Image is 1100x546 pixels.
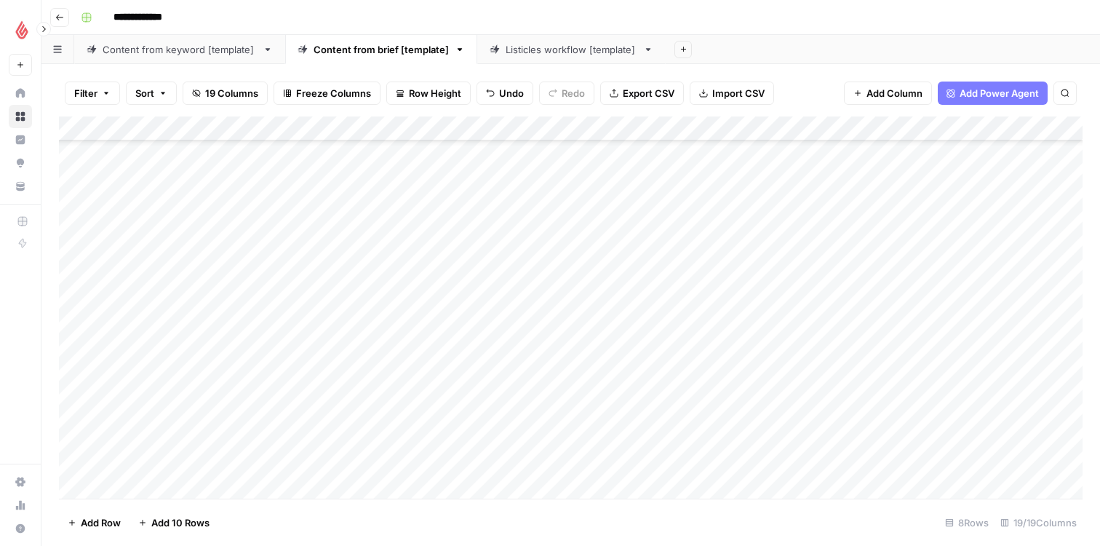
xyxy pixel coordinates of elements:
button: Freeze Columns [274,82,380,105]
span: Freeze Columns [296,86,371,100]
span: Filter [74,86,97,100]
span: Add 10 Rows [151,515,210,530]
span: 19 Columns [205,86,258,100]
button: Import CSV [690,82,774,105]
div: 19/19 Columns [995,511,1083,534]
span: Add Row [81,515,121,530]
button: Add Column [844,82,932,105]
button: Add Row [59,511,129,534]
button: Workspace: Lightspeed [9,12,32,48]
button: Export CSV [600,82,684,105]
button: 19 Columns [183,82,268,105]
span: Export CSV [623,86,674,100]
div: Listicles workflow [template] [506,42,637,57]
span: Import CSV [712,86,765,100]
a: Your Data [9,175,32,198]
span: Undo [499,86,524,100]
button: Row Height [386,82,471,105]
button: Undo [477,82,533,105]
a: Home [9,82,32,105]
a: Browse [9,105,32,128]
a: Content from brief [template] [285,35,477,64]
a: Opportunities [9,151,32,175]
button: Filter [65,82,120,105]
span: Sort [135,86,154,100]
a: Settings [9,470,32,494]
div: 8 Rows [939,511,995,534]
span: Redo [562,86,585,100]
span: Row Height [409,86,461,100]
span: Add Column [866,86,922,100]
button: Add 10 Rows [129,511,218,534]
button: Add Power Agent [938,82,1048,105]
a: Content from keyword [template] [74,35,285,64]
button: Sort [126,82,177,105]
img: Lightspeed Logo [9,17,35,43]
button: Redo [539,82,594,105]
span: Add Power Agent [960,86,1039,100]
a: Listicles workflow [template] [477,35,666,64]
div: Content from brief [template] [314,42,449,57]
button: Help + Support [9,517,32,540]
a: Insights [9,128,32,151]
div: Content from keyword [template] [103,42,257,57]
a: Usage [9,494,32,517]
